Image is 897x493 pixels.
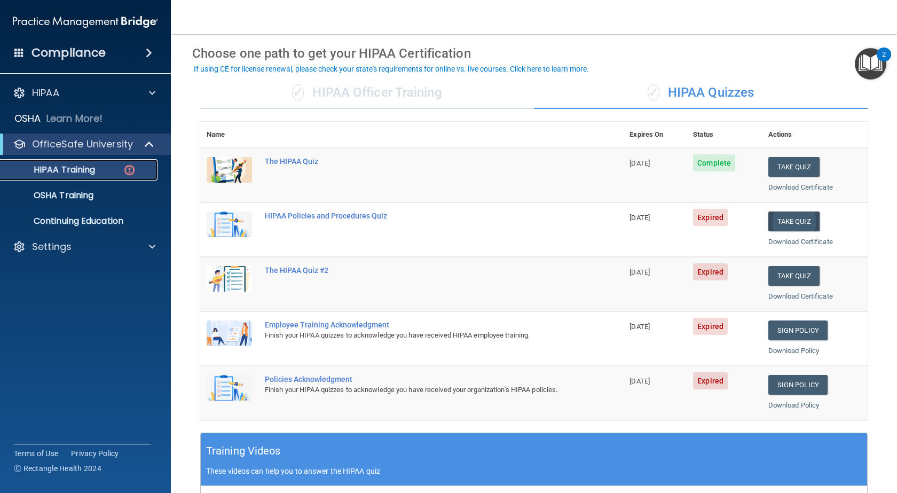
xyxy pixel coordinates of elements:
span: Expired [693,209,728,226]
span: [DATE] [630,268,650,276]
a: Download Policy [768,347,820,355]
th: Expires On [623,122,687,148]
a: Privacy Policy [71,448,119,459]
th: Name [200,122,258,148]
a: Sign Policy [768,320,828,340]
span: [DATE] [630,377,650,385]
a: HIPAA [13,87,155,99]
div: HIPAA Quizzes [534,77,868,109]
p: Settings [32,240,72,253]
a: Terms of Use [14,448,58,459]
a: Download Policy [768,401,820,409]
p: HIPAA Training [7,165,95,175]
button: Take Quiz [768,266,820,286]
h4: Compliance [32,45,106,60]
th: Actions [762,122,868,148]
p: OSHA [14,112,41,125]
p: These videos can help you to answer the HIPAA quiz [206,467,862,475]
img: PMB logo [13,11,158,33]
button: If using CE for license renewal, please check your state's requirements for online vs. live cours... [192,64,591,74]
div: Choose one path to get your HIPAA Certification [192,38,876,69]
div: Employee Training Acknowledgment [265,320,570,329]
a: Download Certificate [768,183,833,191]
div: Finish your HIPAA quizzes to acknowledge you have received HIPAA employee training. [265,329,570,342]
a: OfficeSafe University [13,138,155,151]
p: Learn More! [46,112,103,125]
button: Take Quiz [768,157,820,177]
a: Download Certificate [768,292,833,300]
span: ✓ [292,84,304,100]
div: Finish your HIPAA quizzes to acknowledge you have received your organization’s HIPAA policies. [265,384,570,396]
a: Settings [13,240,155,253]
div: 2 [882,54,886,68]
span: [DATE] [630,214,650,222]
div: The HIPAA Quiz #2 [265,266,570,275]
p: Continuing Education [7,216,153,226]
button: Take Quiz [768,212,820,231]
a: Back [192,14,208,35]
p: OfficeSafe University [32,138,133,151]
div: HIPAA Officer Training [200,77,534,109]
span: Complete [693,154,735,171]
span: Expired [693,318,728,335]
span: Expired [693,263,728,280]
span: Ⓒ Rectangle Health 2024 [14,463,101,474]
div: Policies Acknowledgment [265,375,570,384]
p: OSHA Training [7,190,93,201]
div: The HIPAA Quiz [265,157,570,166]
h5: Training Videos [206,442,281,460]
img: danger-circle.6113f641.png [123,163,136,177]
p: HIPAA [32,87,59,99]
span: Expired [693,372,728,389]
span: [DATE] [630,159,650,167]
button: Open Resource Center, 2 new notifications [855,48,886,80]
div: HIPAA Policies and Procedures Quiz [265,212,570,220]
span: [DATE] [630,323,650,331]
a: Download Certificate [768,238,833,246]
span: ✓ [648,84,659,100]
a: Sign Policy [768,375,828,395]
div: If using CE for license renewal, please check your state's requirements for online vs. live cours... [194,65,589,73]
th: Status [687,122,762,148]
